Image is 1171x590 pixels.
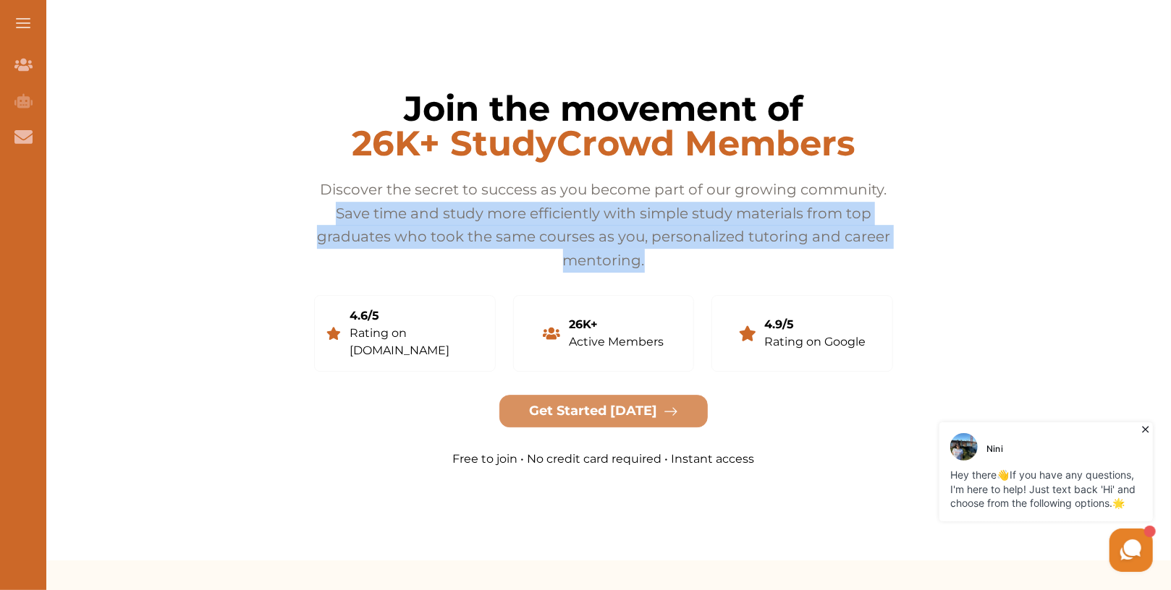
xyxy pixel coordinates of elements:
[314,178,893,272] p: Discover the secret to success as you become part of our growing community. Save time and study m...
[569,333,664,351] div: Active Members
[314,295,496,372] a: 4.6/5Rating on [DOMAIN_NAME]
[314,450,893,468] p: Free to join • No credit card required • Instant access
[350,325,483,359] div: Rating on [DOMAIN_NAME]
[765,333,866,351] div: Rating on Google
[499,395,708,427] button: Get Started Today,[object Object]
[569,316,664,333] div: 26K+
[765,316,866,333] div: 4.9/5
[711,295,893,372] a: 4.9/5Rating on Google
[824,419,1157,576] iframe: HelpCrunch
[314,91,893,161] h2: Join the movement of
[350,307,483,325] div: 4.6/5
[314,126,893,161] span: 26K+ StudyCrowd Members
